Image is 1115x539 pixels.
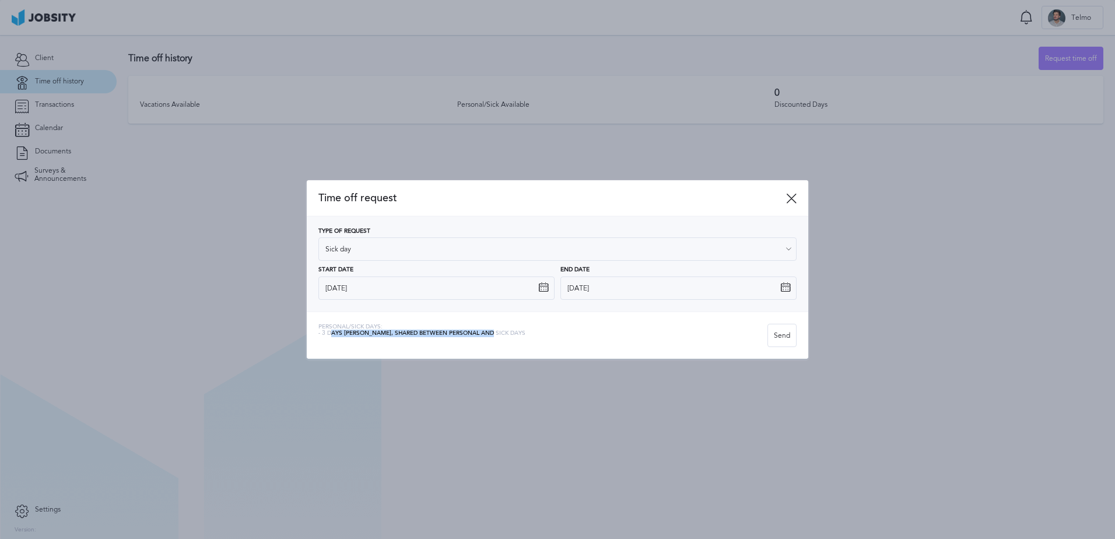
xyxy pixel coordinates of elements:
span: Personal/Sick days: [318,324,525,331]
span: Type of Request [318,228,370,235]
span: Start Date [318,267,353,274]
span: End Date [560,267,590,274]
button: Send [767,324,797,347]
div: Send [768,324,796,348]
span: - 3 days [PERSON_NAME], shared between personal and sick days [318,330,525,337]
span: Time off request [318,192,786,204]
